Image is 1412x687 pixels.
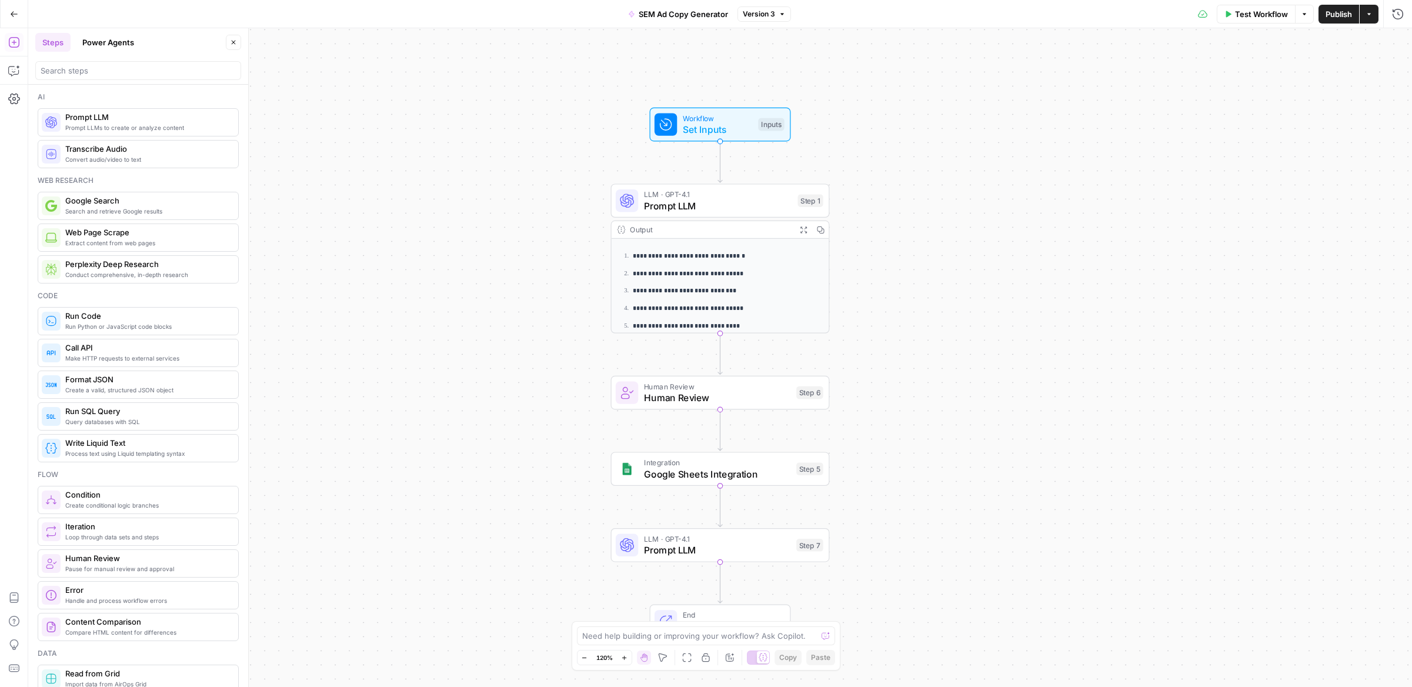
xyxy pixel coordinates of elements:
[38,469,239,480] div: Flow
[1217,5,1295,24] button: Test Workflow
[796,539,823,552] div: Step 7
[65,373,229,385] span: Format JSON
[38,291,239,301] div: Code
[798,194,823,207] div: Step 1
[811,652,830,663] span: Paste
[644,391,791,405] span: Human Review
[65,532,229,542] span: Loop through data sets and steps
[644,199,792,213] span: Prompt LLM
[41,65,236,76] input: Search steps
[35,33,71,52] button: Steps
[65,596,229,605] span: Handle and process workflow errors
[775,650,802,665] button: Copy
[644,533,791,544] span: LLM · GPT-4.1
[65,195,229,206] span: Google Search
[743,9,775,19] span: Version 3
[639,8,728,20] span: SEM Ad Copy Generator
[75,33,141,52] button: Power Agents
[611,528,830,562] div: LLM · GPT-4.1Prompt LLMStep 7
[38,92,239,102] div: Ai
[65,238,229,248] span: Extract content from web pages
[65,668,229,679] span: Read from Grid
[758,118,784,131] div: Inputs
[65,564,229,573] span: Pause for manual review and approval
[65,322,229,331] span: Run Python or JavaScript code blocks
[630,224,791,235] div: Output
[65,616,229,628] span: Content Comparison
[644,543,791,557] span: Prompt LLM
[796,462,823,475] div: Step 5
[611,605,830,639] div: EndOutput
[65,552,229,564] span: Human Review
[65,143,229,155] span: Transcribe Audio
[65,123,229,132] span: Prompt LLMs to create or analyze content
[737,6,791,22] button: Version 3
[718,486,722,527] g: Edge from step_5 to step_7
[683,609,779,621] span: End
[611,452,830,486] div: IntegrationGoogle Sheets IntegrationStep 5
[683,122,753,136] span: Set Inputs
[718,334,722,375] g: Edge from step_1 to step_6
[718,409,722,451] g: Edge from step_6 to step_5
[65,206,229,216] span: Search and retrieve Google results
[718,562,722,603] g: Edge from step_7 to end
[611,376,830,410] div: Human ReviewHuman ReviewStep 6
[65,111,229,123] span: Prompt LLM
[683,112,753,124] span: Workflow
[1235,8,1288,20] span: Test Workflow
[65,628,229,637] span: Compare HTML content for differences
[65,353,229,363] span: Make HTTP requests to external services
[644,457,791,468] span: Integration
[1326,8,1352,20] span: Publish
[65,226,229,238] span: Web Page Scrape
[65,417,229,426] span: Query databases with SQL
[38,175,239,186] div: Web research
[644,381,791,392] span: Human Review
[65,155,229,164] span: Convert audio/video to text
[65,489,229,501] span: Condition
[65,584,229,596] span: Error
[65,310,229,322] span: Run Code
[683,619,779,633] span: Output
[65,385,229,395] span: Create a valid, structured JSON object
[796,386,823,399] div: Step 6
[621,5,735,24] button: SEM Ad Copy Generator
[65,521,229,532] span: Iteration
[596,653,613,662] span: 120%
[65,449,229,458] span: Process text using Liquid templating syntax
[779,652,797,663] span: Copy
[65,258,229,270] span: Perplexity Deep Research
[718,141,722,182] g: Edge from start to step_1
[45,621,57,633] img: vrinnnclop0vshvmafd7ip1g7ohf
[644,189,792,200] span: LLM · GPT-4.1
[65,405,229,417] span: Run SQL Query
[1318,5,1359,24] button: Publish
[65,342,229,353] span: Call API
[38,648,239,659] div: Data
[65,270,229,279] span: Conduct comprehensive, in-depth research
[806,650,835,665] button: Paste
[620,462,634,476] img: Group%201%201.png
[611,108,830,142] div: WorkflowSet InputsInputs
[644,467,791,481] span: Google Sheets Integration
[65,501,229,510] span: Create conditional logic branches
[65,437,229,449] span: Write Liquid Text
